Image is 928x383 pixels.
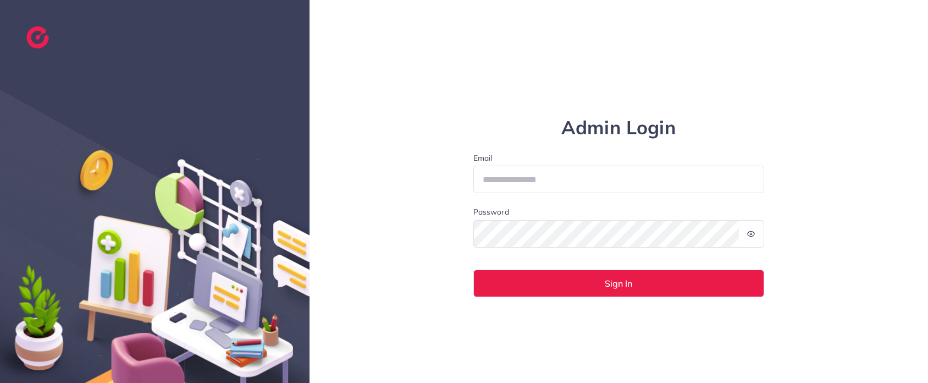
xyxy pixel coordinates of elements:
[473,152,765,163] label: Email
[26,26,49,48] img: logo
[473,270,765,297] button: Sign In
[473,117,765,139] h1: Admin Login
[473,206,509,217] label: Password
[605,279,632,288] span: Sign In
